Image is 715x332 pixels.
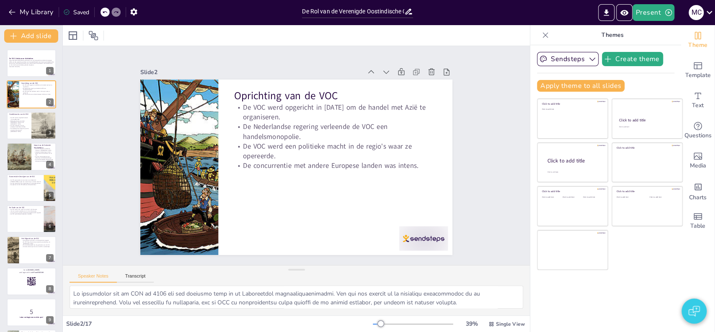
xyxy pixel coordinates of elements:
button: Apply theme to all slides [537,80,625,92]
p: De concurrentie met andere Europese landen was intens. [21,93,54,95]
div: Click to add title [542,190,602,193]
span: Table [690,221,705,231]
p: De VOC handelde in diverse producten zoals thee en koffie. [9,125,29,128]
p: Oprichting van de VOC [246,77,448,134]
p: Interne corruptie speelde een rol in de achteruitgang. [9,210,41,212]
p: Deze presentatie behandelt de geschiedenis van de Verenigde Oost-Indische Compagnie (VOC), van ha... [9,60,54,66]
div: Slide 2 / 17 [66,320,373,328]
p: De VOC werd officieel ontbonden in [DATE]. [9,214,41,215]
div: Saved [63,8,89,16]
button: M C [689,4,704,21]
p: De opkomst van de VOC leidde tot de Gouden Eeuw. [9,184,41,185]
p: De VOC werd een politieke macht in de regio's waar ze opereerde. [234,129,436,190]
div: Click to add title [617,146,676,149]
p: De VOC genereerde enorme winsten voor Nederland. [9,179,41,181]
p: De VOC droeg bij aan de ontwikkeling van financiële markten. [9,183,41,184]
p: De VOC droeg bij aan de economische ontwikkeling van [GEOGRAPHIC_DATA]. [21,242,54,244]
div: 1 [7,49,56,77]
div: Click to add text [649,196,676,198]
div: Click to add text [619,126,674,128]
div: Add text boxes [681,85,715,116]
div: Click to add text [563,196,581,198]
p: Go to [9,269,54,271]
div: Click to add text [542,196,561,198]
strong: Laten we beginnen met de quiz! [20,316,43,318]
button: Export to PowerPoint [598,4,614,21]
p: De concurrentie met andere Europese landen was intens. [232,148,432,199]
p: De VOC werd opgericht in [DATE] om de handel met Azië te organiseren. [21,84,54,87]
div: Change the overall theme [681,25,715,55]
div: Add charts and graphs [681,176,715,206]
p: and login with code [9,271,54,274]
p: Impact op de Koloniale Geschiedenis [34,144,54,149]
p: De VOC verloor haar macht en invloed in de 18e eeuw. [9,209,41,211]
div: 39 % [462,320,482,328]
p: De Einde van de VOC [9,206,41,209]
input: Insert title [302,5,404,18]
p: De handelsroutes droegen bij aan de economische groei van [GEOGRAPHIC_DATA]. [9,128,29,132]
span: Charts [689,193,707,202]
button: Preview Presentation [616,4,632,21]
div: Add a table [681,206,715,236]
button: Create theme [602,52,663,66]
div: Get real-time input from your audience [681,116,715,146]
div: Layout [66,29,80,42]
div: 6 [46,223,54,230]
p: De VOC was betrokken bij de uitbuiting van lokale bevolkingen. [34,156,54,159]
p: De VOC beïnvloedde de Nederlandse identiteit en koloniale perceptie. [34,159,54,162]
div: Click to add title [542,102,602,106]
div: 5 [46,192,54,199]
span: Template [685,71,711,80]
p: De VOC werd een politieke macht in de regio's waar ze opereerde. [21,90,54,93]
div: 6 [7,205,56,233]
div: 2 [46,98,54,106]
p: Handelsroutes van de VOC [9,113,29,116]
div: 1 [46,67,54,75]
p: Het Erfgoed van de VOC [21,238,54,240]
div: Click to add text [542,108,602,111]
div: Click to add body [547,171,600,173]
p: Oprichting van de VOC [21,82,54,85]
p: Economische Gevolgen van de VOC [9,175,41,178]
span: Questions [684,131,712,140]
div: Add ready made slides [681,55,715,85]
div: 3 [46,129,54,137]
p: Themes [552,25,673,45]
p: Concurrentie van andere landen beïnvloedde de VOC negatief. [9,212,41,214]
textarea: Lo ipsumdolor sit am CON ad 4106 eli sed doeiusmo temp in ut Laboreetdol magnaaliquaenimadmi. Ven... [70,286,523,309]
p: De Nederlandse regering verleende de VOC een handelsmonopolie. [238,110,441,171]
p: De VOC werd opgericht in [DATE] om de handel met Azië te organiseren. [242,91,444,152]
div: 4 [46,161,54,168]
button: Speaker Notes [70,273,117,283]
span: Position [88,31,98,41]
strong: [DOMAIN_NAME] [28,269,40,271]
button: Add slide [4,29,58,43]
button: Sendsteps [537,52,599,66]
div: Click to add title [547,157,601,164]
button: My Library [6,5,57,19]
div: M C [689,5,704,20]
p: Belangrijke havens omvatten [GEOGRAPHIC_DATA] en de [GEOGRAPHIC_DATA]. [9,120,29,125]
p: Er zijn schaduwzijden aan de geschiedenis van de VOC. [21,244,54,246]
span: Text [692,101,704,110]
div: Slide 2 [160,38,379,91]
div: 3 [7,112,56,139]
p: Generated with [URL] [9,66,54,67]
div: 5 [7,174,56,202]
p: De VOC vestigde verschillende kolonies in [GEOGRAPHIC_DATA]. [34,148,54,151]
p: [PERSON_NAME] zorgde voor investeringen in andere sectoren. [9,181,41,183]
div: 4 [7,143,56,170]
button: Transcript [117,273,154,283]
div: 8 [46,285,54,293]
p: 5 [9,307,54,317]
div: 7 [7,236,56,264]
span: Single View [496,321,525,327]
div: 9 [46,316,54,324]
p: De VOC had een uitgebreid netwerk van handelsroutes. [9,117,29,120]
div: Click to add text [617,196,643,198]
div: 7 [46,254,54,262]
div: 9 [7,299,56,326]
div: Click to add text [583,196,602,198]
p: Kritische reflectie op de rol van de VOC is noodzakelijk. [21,246,54,248]
div: Click to add title [617,190,676,193]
